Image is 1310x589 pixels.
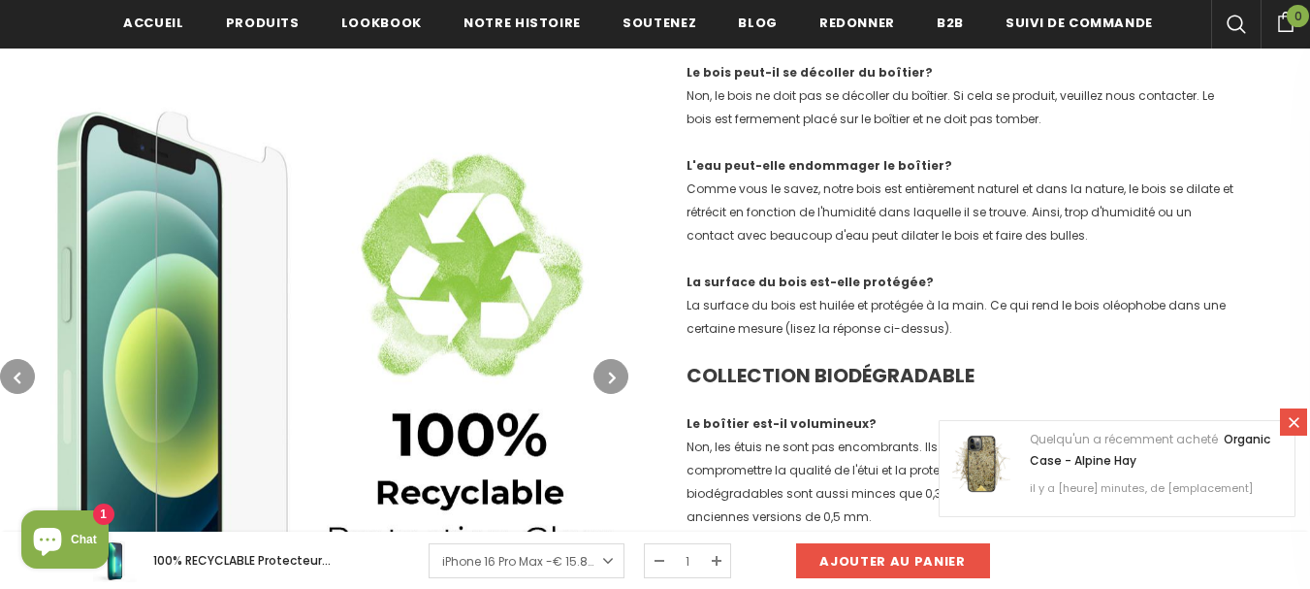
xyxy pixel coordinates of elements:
[226,14,300,32] span: Produits
[123,14,184,32] span: Accueil
[687,180,1233,244] span: Comme vous le savez, notre bois est entièrement naturel et dans la nature, le bois se dilate et r...
[463,14,581,32] span: Notre histoire
[819,14,895,32] span: Redonner
[687,274,934,290] strong: La surface du bois est-elle protégée?
[687,157,952,174] strong: L'eau peut-elle endommager le boîtier?
[687,64,933,81] strong: Le bois peut-il se décoller du boîtier?
[687,362,975,389] strong: COLLECTION BIODÉGRADABLE
[687,415,877,432] strong: Le boîtier est-il volumineux?
[1030,431,1218,447] span: Quelqu'un a récemment acheté
[687,87,1214,127] span: Non, le bois ne doit pas se décoller du boîtier. Si cela se produit, veuillez nous contacter. Le ...
[937,14,964,32] span: B2B
[687,412,1236,529] p: Non, les étuis ne sont pas encombrants. Ils sont aussi minces que possible sans compromettre la q...
[1006,14,1153,32] span: Suivi de commande
[16,510,114,573] inbox-online-store-chat: Shopify online store chat
[553,553,617,570] span: € 15.84EUR
[623,14,696,32] span: soutenez
[1261,9,1310,32] a: 0
[429,543,624,578] a: iPhone 16 Pro Max -€ 15.84EUR
[1287,5,1309,27] span: 0
[341,14,422,32] span: Lookbook
[796,543,990,578] input: Ajouter au panier
[738,14,778,32] span: Blog
[687,297,1226,337] span: La surface du bois est huilée et protégée à la main. Ce qui rend le bois oléophobe dans une certa...
[1030,480,1253,496] span: il y a [heure] minutes, de [emplacement]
